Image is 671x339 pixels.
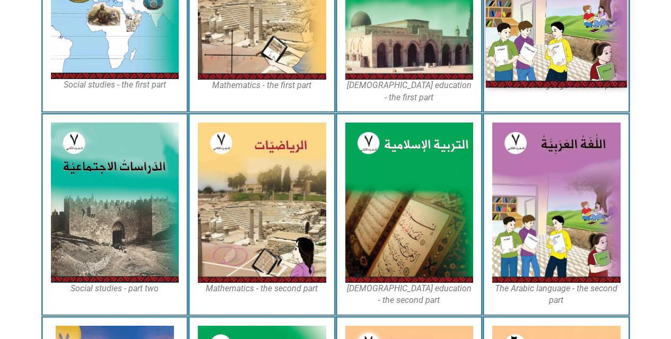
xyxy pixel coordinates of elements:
[64,80,166,90] font: Social studies - the first part
[71,283,159,293] font: Social studies - part two
[492,123,621,283] img: Arabic7B
[347,80,472,102] font: [DEMOGRAPHIC_DATA] education - the first part
[347,283,472,305] font: [DEMOGRAPHIC_DATA] education - the second part
[198,123,326,283] img: Math7B
[212,80,311,90] font: Mathematics - the first part
[345,123,474,283] img: Islamic7B
[495,283,617,305] font: The Arabic language - the second part
[206,283,318,293] font: Mathematics - the second part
